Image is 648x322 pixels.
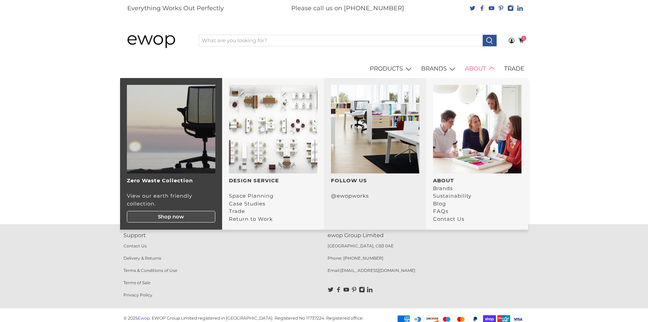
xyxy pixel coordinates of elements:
[340,268,415,273] a: [EMAIL_ADDRESS][DOMAIN_NAME]
[123,280,150,285] a: Terms of Sale
[291,4,404,13] p: Please call us on [PHONE_NUMBER]
[127,211,215,223] a: Shop now
[433,200,446,207] a: Blog
[331,193,369,199] a: @ewopworks
[120,59,528,78] nav: main navigation
[229,200,265,207] a: Case Studies
[123,268,177,273] a: Terms & Conditions of Use
[127,177,193,184] strong: Zero Waste Collection
[461,59,500,78] a: ABOUT
[417,59,461,78] a: BRANDS
[433,185,453,191] a: Brands
[123,316,151,321] p: © 2025 .
[366,59,417,78] a: PRODUCTS
[433,177,454,184] a: ABOUT
[123,231,321,240] p: Support
[127,177,215,208] p: View our earth friendly collection.
[123,256,161,261] a: Delivery & Returns
[433,208,448,214] a: FAQs
[229,177,279,184] a: DESIGN SERVICE
[328,267,525,280] p: Email:
[123,292,152,297] a: Privacy Policy
[500,59,528,78] a: TRADE
[229,193,273,199] a: Space Planning
[229,208,245,214] a: Trade
[518,37,524,44] a: 3
[229,216,273,222] a: Return to Work
[433,216,464,222] a: Contact Us
[521,36,526,41] span: 3
[328,231,525,240] p: ewop Group Limited
[328,243,525,255] p: [GEOGRAPHIC_DATA], CB3 0AE
[331,177,367,184] a: FOLLOW US
[433,193,471,199] a: Sustainability
[123,243,147,248] a: Contact Us
[199,35,483,46] input: What are you looking for?
[328,255,525,267] p: Phone: [PHONE_NUMBER]
[138,316,150,321] a: Ewop
[127,4,224,13] p: Everything Works Out Perfectly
